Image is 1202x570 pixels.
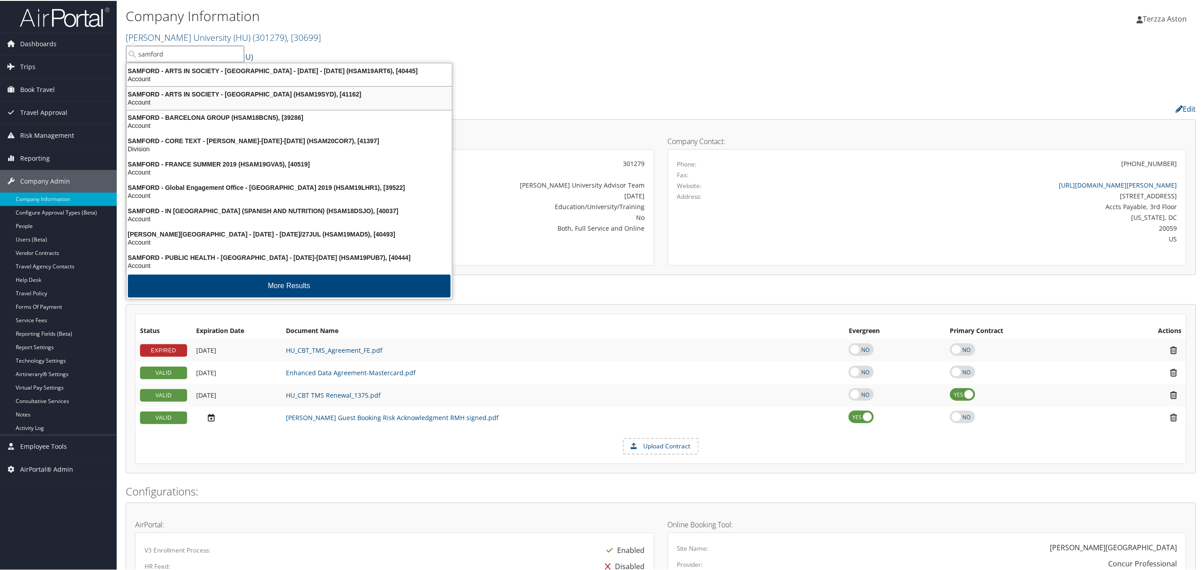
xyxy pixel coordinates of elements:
[316,212,645,221] div: No
[677,180,702,189] label: Website:
[126,6,839,25] h1: Company Information
[316,190,645,200] div: [DATE]
[121,159,457,167] div: SAMFORD - FRANCE SUMMER 2019 (HSAM19GVA5), [40519]
[121,89,457,97] div: SAMFORD - ARTS IN SOCIETY - [GEOGRAPHIC_DATA] (HSAM19SYD), [41162]
[135,520,654,527] h4: AirPortal:
[677,159,697,168] label: Phone:
[192,322,281,338] th: Expiration Date
[121,144,457,152] div: Division
[126,45,244,61] input: Search Accounts
[624,438,698,453] label: Upload Contract
[121,237,457,246] div: Account
[20,434,67,457] span: Employee Tools
[1143,13,1187,23] span: Terzza Aston
[121,229,457,237] div: [PERSON_NAME][GEOGRAPHIC_DATA] - [DATE] - [DATE]/27JUL (HSAM19MAD5), [40493]
[121,183,457,191] div: SAMFORD - Global Engagement Office - [GEOGRAPHIC_DATA] 2019 (HSAM19LHR1), [39522]
[20,146,50,169] span: Reporting
[287,31,321,43] span: , [ 30699 ]
[128,274,451,297] button: More Results
[126,100,835,115] h2: Company Profile:
[196,368,277,376] div: Add/Edit Date
[806,201,1177,210] div: Accts Payable, 3rd Floor
[1166,345,1182,354] i: Remove Contract
[121,206,457,214] div: SAMFORD - IN [GEOGRAPHIC_DATA] (SPANISH AND NUTRITION) (HSAM18DSJO), [40037]
[806,190,1177,200] div: [STREET_ADDRESS]
[806,212,1177,221] div: [US_STATE], DC
[20,123,74,146] span: Risk Management
[1050,541,1177,552] div: [PERSON_NAME][GEOGRAPHIC_DATA]
[196,390,216,399] span: [DATE]
[1166,390,1182,399] i: Remove Contract
[286,368,416,376] a: Enhanced Data Agreement-Mastercard.pdf
[140,343,187,356] div: EXPIRED
[20,457,73,480] span: AirPortal® Admin
[20,6,110,27] img: airportal-logo.png
[140,388,187,401] div: VALID
[1176,103,1196,113] a: Edit
[1104,322,1186,338] th: Actions
[20,101,67,123] span: Travel Approval
[121,167,457,175] div: Account
[121,191,457,199] div: Account
[806,233,1177,243] div: US
[121,214,457,222] div: Account
[677,559,703,568] label: Provider:
[316,223,645,232] div: Both, Full Service and Online
[286,390,381,399] a: HU_CBT TMS Renewal_1375.pdf
[20,169,70,192] span: Company Admin
[20,55,35,77] span: Trips
[136,322,192,338] th: Status
[1059,180,1177,189] a: [URL][DOMAIN_NAME][PERSON_NAME]
[140,411,187,423] div: VALID
[121,261,457,269] div: Account
[316,180,645,189] div: [PERSON_NAME] University Advisor Team
[20,32,57,54] span: Dashboards
[946,322,1104,338] th: Primary Contract
[286,345,382,354] a: HU_CBT_TMS_Agreement_FE.pdf
[286,412,499,421] a: [PERSON_NAME] Guest Booking Risk Acknowledgment RMH signed.pdf
[1137,4,1196,31] a: Terzza Aston
[121,253,457,261] div: SAMFORD - PUBLIC HEALTH - [GEOGRAPHIC_DATA] - [DATE]-[DATE] (HSAM19PUB7), [40444]
[602,541,645,557] div: Enabled
[121,113,457,121] div: SAMFORD - BARCELONA GROUP (HSAM18BCN5), [39286]
[677,191,702,200] label: Address:
[145,545,211,554] label: V3 Enrollment Process:
[121,121,457,129] div: Account
[668,137,1187,144] h4: Company Contact:
[677,543,709,552] label: Site Name:
[1166,412,1182,421] i: Remove Contract
[126,285,1196,300] h2: Contracts:
[1109,557,1177,568] div: Concur Professional
[121,97,457,105] div: Account
[844,322,946,338] th: Evergreen
[121,136,457,144] div: SAMFORD - CORE TEXT - [PERSON_NAME]-[DATE]-[DATE] (HSAM20COR7), [41397]
[121,74,457,82] div: Account
[316,158,645,167] div: 301279
[806,223,1177,232] div: 20059
[196,346,277,354] div: Add/Edit Date
[121,66,457,74] div: SAMFORD - ARTS IN SOCIETY - [GEOGRAPHIC_DATA] - [DATE] - [DATE] (HSAM19ART6), [40445]
[196,390,277,399] div: Add/Edit Date
[1122,158,1177,167] div: [PHONE_NUMBER]
[126,483,1196,498] h2: Configurations:
[281,322,844,338] th: Document Name
[126,31,321,43] a: [PERSON_NAME] University (HU)
[1166,367,1182,377] i: Remove Contract
[668,520,1187,527] h4: Online Booking Tool:
[316,201,645,210] div: Education/University/Training
[140,366,187,378] div: VALID
[20,78,55,100] span: Book Travel
[196,345,216,354] span: [DATE]
[196,368,216,376] span: [DATE]
[145,561,170,570] label: HR Feed:
[196,412,277,421] div: Add/Edit Date
[677,170,689,179] label: Fax:
[253,31,287,43] span: ( 301279 )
